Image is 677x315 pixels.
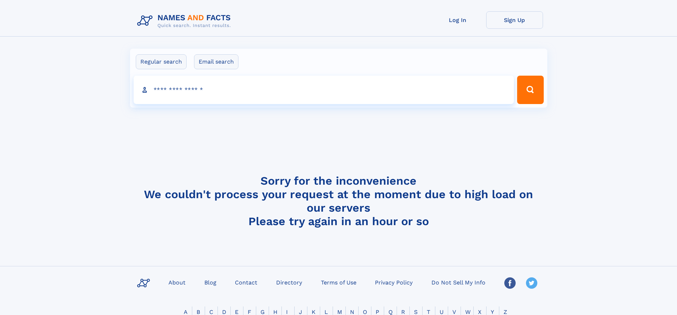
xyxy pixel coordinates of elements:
label: Regular search [136,54,187,69]
a: Terms of Use [318,277,359,287]
button: Search Button [517,76,543,104]
a: Directory [273,277,305,287]
a: About [166,277,188,287]
a: Privacy Policy [372,277,415,287]
input: search input [134,76,514,104]
img: Twitter [526,277,537,289]
a: Do Not Sell My Info [429,277,488,287]
h4: Sorry for the inconvenience We couldn't process your request at the moment due to high load on ou... [134,174,543,228]
img: Facebook [504,277,516,289]
a: Blog [202,277,219,287]
a: Log In [429,11,486,29]
a: Contact [232,277,260,287]
a: Sign Up [486,11,543,29]
label: Email search [194,54,238,69]
img: Logo Names and Facts [134,11,237,31]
